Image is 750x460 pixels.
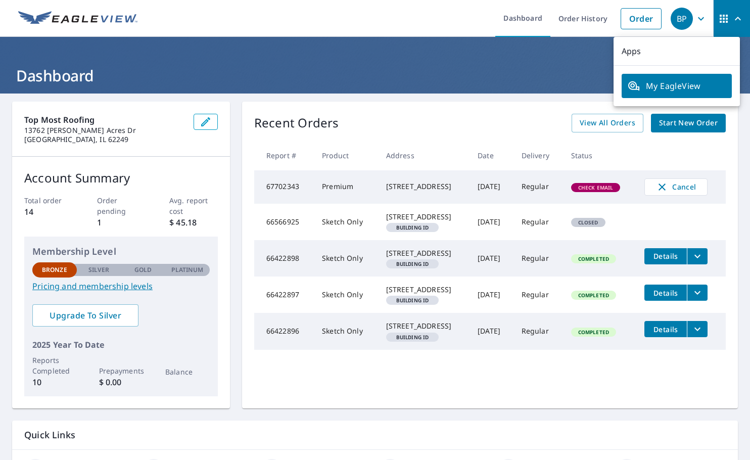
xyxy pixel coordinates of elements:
span: Cancel [655,181,697,193]
div: [STREET_ADDRESS] [386,212,461,222]
p: 10 [32,376,77,388]
td: Premium [314,170,378,204]
button: detailsBtn-66422896 [644,321,687,337]
th: Delivery [513,141,563,170]
p: 1 [97,216,146,228]
p: Bronze [42,265,67,274]
th: Report # [254,141,314,170]
span: Completed [572,329,615,336]
p: Prepayments [99,365,144,376]
td: [DATE] [470,240,513,277]
td: Regular [513,170,563,204]
div: [STREET_ADDRESS] [386,248,461,258]
a: Start New Order [651,114,726,132]
span: My EagleView [628,80,726,92]
p: 14 [24,206,73,218]
p: [GEOGRAPHIC_DATA], IL 62249 [24,135,185,144]
div: [STREET_ADDRESS] [386,181,461,192]
p: Recent Orders [254,114,339,132]
button: detailsBtn-66422897 [644,285,687,301]
div: [STREET_ADDRESS] [386,321,461,331]
em: Building ID [396,261,429,266]
em: Building ID [396,225,429,230]
span: Completed [572,255,615,262]
span: Start New Order [659,117,718,129]
th: Date [470,141,513,170]
a: View All Orders [572,114,643,132]
td: Sketch Only [314,240,378,277]
span: Details [650,325,681,334]
td: Sketch Only [314,204,378,240]
td: Sketch Only [314,277,378,313]
p: Apps [614,37,740,66]
td: 66566925 [254,204,314,240]
button: filesDropdownBtn-66422898 [687,248,708,264]
p: Balance [165,366,210,377]
th: Product [314,141,378,170]
p: Reports Completed [32,355,77,376]
p: Quick Links [24,429,726,441]
em: Building ID [396,298,429,303]
td: 66422897 [254,277,314,313]
td: 67702343 [254,170,314,204]
div: [STREET_ADDRESS] [386,285,461,295]
span: Details [650,288,681,298]
button: filesDropdownBtn-66422896 [687,321,708,337]
td: 66422898 [254,240,314,277]
h1: Dashboard [12,65,738,86]
a: Upgrade To Silver [32,304,138,327]
button: Cancel [644,178,708,196]
td: Regular [513,313,563,349]
td: 66422896 [254,313,314,349]
td: Regular [513,240,563,277]
em: Building ID [396,335,429,340]
p: Avg. report cost [169,195,218,216]
img: EV Logo [18,11,137,26]
a: Order [621,8,662,29]
th: Address [378,141,470,170]
p: Top Most Roofing [24,114,185,126]
p: $ 45.18 [169,216,218,228]
th: Status [563,141,637,170]
p: Silver [88,265,110,274]
p: Total order [24,195,73,206]
div: BP [671,8,693,30]
span: Check Email [572,184,620,191]
p: Platinum [171,265,203,274]
p: 2025 Year To Date [32,339,210,351]
span: Details [650,251,681,261]
button: detailsBtn-66422898 [644,248,687,264]
span: Closed [572,219,604,226]
button: filesDropdownBtn-66422897 [687,285,708,301]
td: [DATE] [470,170,513,204]
p: $ 0.00 [99,376,144,388]
td: [DATE] [470,277,513,313]
a: My EagleView [622,74,732,98]
span: Upgrade To Silver [40,310,130,321]
td: [DATE] [470,204,513,240]
p: 13762 [PERSON_NAME] Acres Dr [24,126,185,135]
span: View All Orders [580,117,635,129]
a: Pricing and membership levels [32,280,210,292]
span: Completed [572,292,615,299]
p: Membership Level [32,245,210,258]
p: Gold [134,265,152,274]
p: Order pending [97,195,146,216]
td: Regular [513,277,563,313]
td: [DATE] [470,313,513,349]
td: Regular [513,204,563,240]
td: Sketch Only [314,313,378,349]
p: Account Summary [24,169,218,187]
